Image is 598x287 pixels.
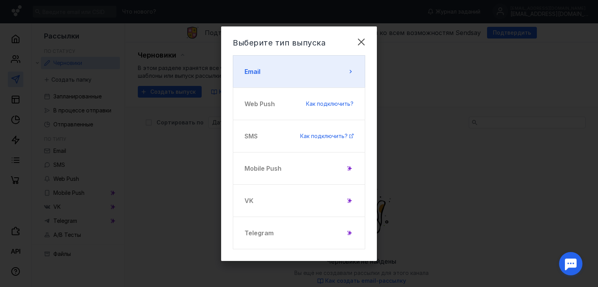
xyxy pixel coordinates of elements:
[233,55,365,88] button: Email
[306,100,354,107] span: Как подключить?
[300,133,348,139] span: Как подключить?
[244,67,260,76] span: Email
[233,38,325,47] span: Выберите тип выпуска
[300,132,354,140] a: Как подключить?
[306,100,354,108] a: Как подключить?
